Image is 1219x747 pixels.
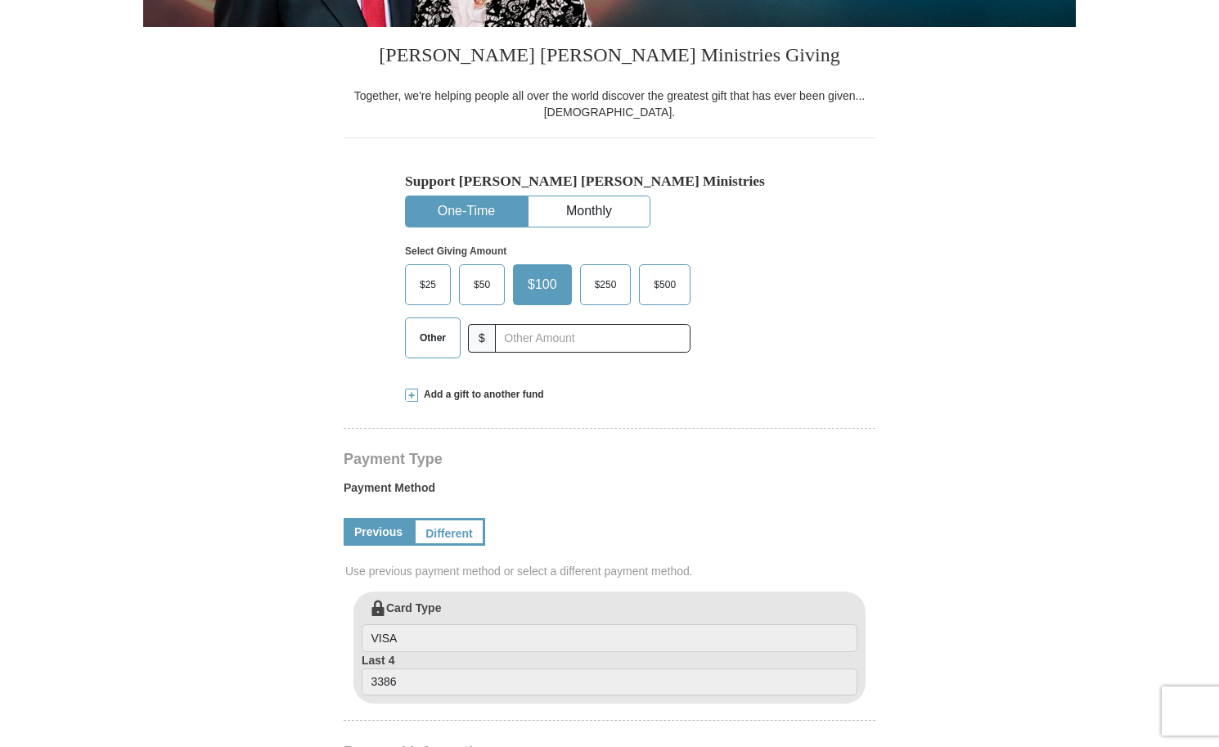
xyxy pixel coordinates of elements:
[466,272,498,297] span: $50
[468,324,496,353] span: $
[362,624,857,652] input: Card Type
[345,563,877,579] span: Use previous payment method or select a different payment method.
[413,518,485,546] a: Different
[344,518,413,546] a: Previous
[412,326,454,350] span: Other
[362,668,857,696] input: Last 4
[405,173,814,190] h5: Support [PERSON_NAME] [PERSON_NAME] Ministries
[344,479,875,504] label: Payment Method
[405,245,506,257] strong: Select Giving Amount
[587,272,625,297] span: $250
[362,652,857,696] label: Last 4
[495,324,690,353] input: Other Amount
[362,600,857,652] label: Card Type
[344,452,875,466] h4: Payment Type
[344,27,875,88] h3: [PERSON_NAME] [PERSON_NAME] Ministries Giving
[412,272,444,297] span: $25
[645,272,684,297] span: $500
[406,196,527,227] button: One-Time
[344,88,875,120] div: Together, we're helping people all over the world discover the greatest gift that has ever been g...
[529,196,650,227] button: Monthly
[418,388,544,402] span: Add a gift to another fund
[520,272,565,297] span: $100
